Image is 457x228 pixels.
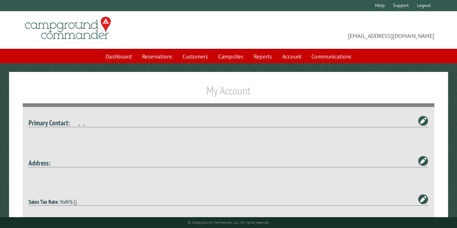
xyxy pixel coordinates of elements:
a: Account [278,50,306,63]
small: © Campground Commander LLC. All rights reserved. [187,220,269,225]
span: NaN% () [60,198,77,205]
strong: Sales Tax Rate: [29,198,59,205]
img: Campground Commander [23,14,113,42]
strong: Primary Contact: [29,118,70,127]
h1: My Account [23,83,434,103]
h4: , , [29,119,428,127]
a: Dashboard [101,50,136,63]
a: Customers [178,50,212,63]
span: [EMAIL_ADDRESS][DOMAIN_NAME] [229,20,434,40]
a: Reservations [138,50,177,63]
a: Reports [249,50,276,63]
a: Communications [307,50,356,63]
a: Campsites [214,50,248,63]
strong: Address: [29,158,51,167]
